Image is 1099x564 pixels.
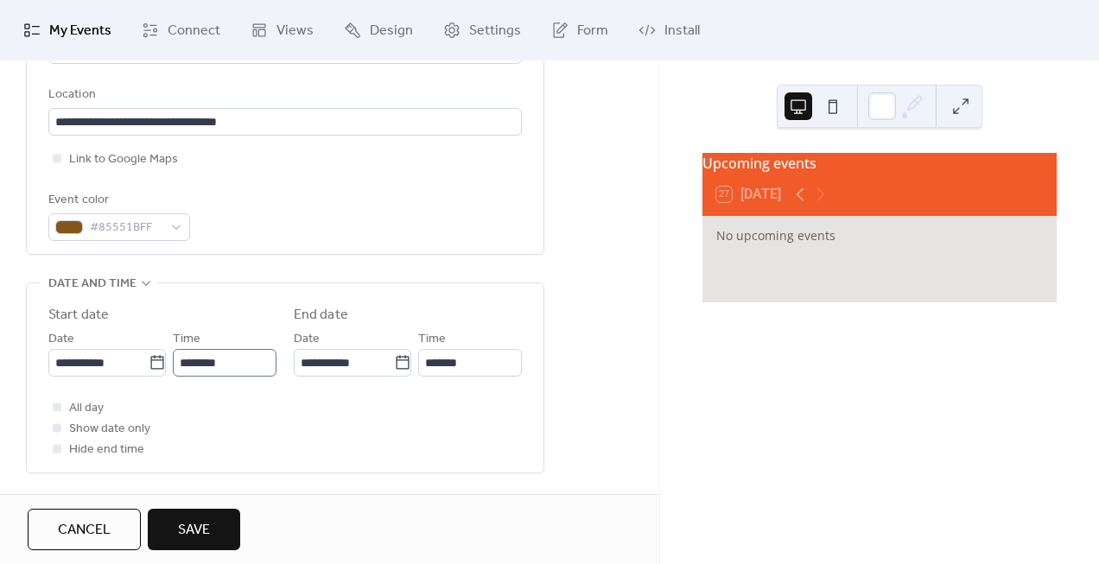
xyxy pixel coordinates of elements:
[48,190,187,211] div: Event color
[129,7,233,54] a: Connect
[238,7,327,54] a: Views
[664,21,700,41] span: Install
[469,21,521,41] span: Settings
[48,305,109,326] div: Start date
[626,7,713,54] a: Install
[10,7,124,54] a: My Events
[69,149,178,170] span: Link to Google Maps
[48,85,518,105] div: Location
[49,21,111,41] span: My Events
[28,509,141,550] button: Cancel
[69,419,150,440] span: Show date only
[294,305,348,326] div: End date
[430,7,534,54] a: Settings
[173,329,200,350] span: Time
[48,274,137,295] span: Date and time
[48,329,74,350] span: Date
[538,7,621,54] a: Form
[148,509,240,550] button: Save
[69,440,144,460] span: Hide end time
[716,226,1043,244] div: No upcoming events
[702,153,1057,174] div: Upcoming events
[418,329,446,350] span: Time
[168,21,220,41] span: Connect
[69,398,104,419] span: All day
[58,520,111,541] span: Cancel
[331,7,426,54] a: Design
[294,329,320,350] span: Date
[90,218,162,238] span: #85551BFF
[276,21,314,41] span: Views
[48,492,153,513] span: Recurring event
[178,520,210,541] span: Save
[577,21,608,41] span: Form
[370,21,413,41] span: Design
